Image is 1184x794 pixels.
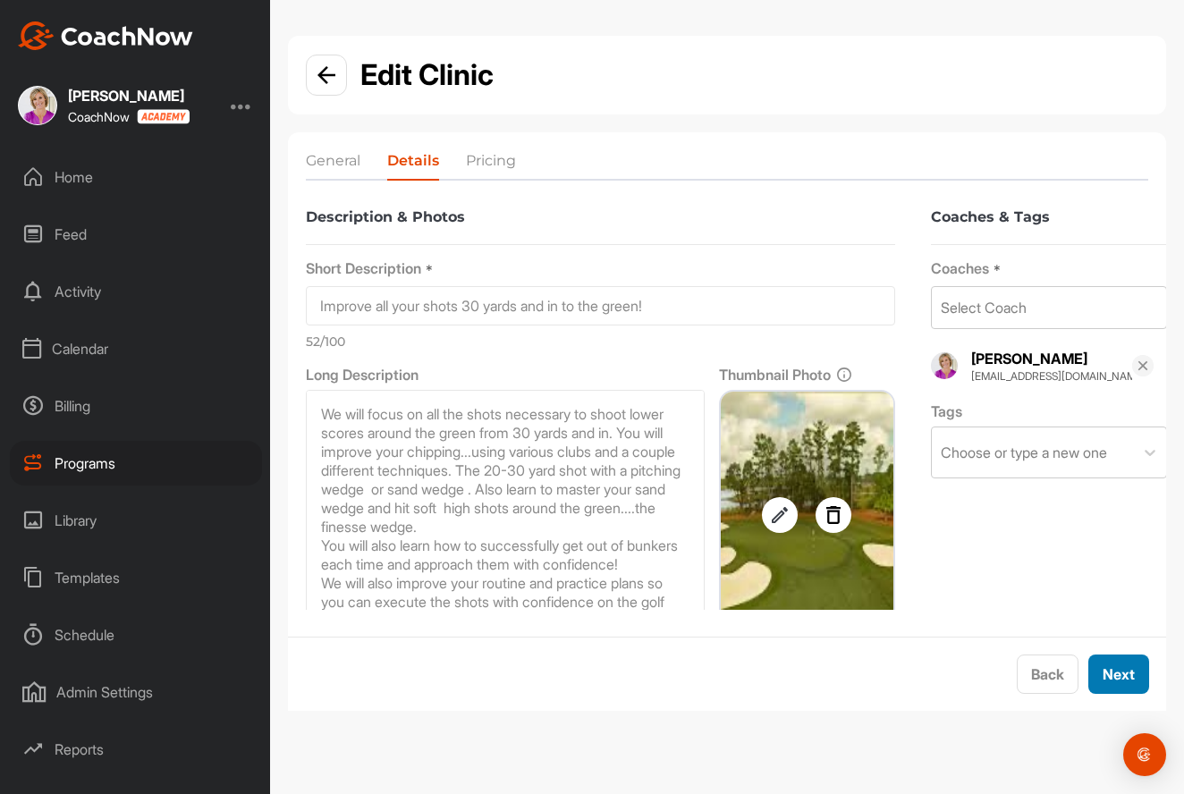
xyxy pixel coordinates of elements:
div: Schedule [10,612,262,657]
li: Pricing [466,150,516,179]
button: Back [1017,655,1078,694]
span: Tags [931,402,962,421]
span: Coaches [931,259,989,281]
img: square_0ad4dbd90f894203f4f11757b94b14cc.jpg [18,86,57,125]
div: CoachNow [68,109,190,124]
div: Programs [10,441,262,486]
img: Profile picture [931,352,958,379]
img: CoachNow acadmey [137,109,190,124]
img: CoachNow [18,21,193,50]
p: 52 /100 [306,333,895,351]
img: thumbnail [721,392,894,638]
label: Description & Photos [306,207,895,226]
img: info [317,66,335,84]
div: Reports [10,727,262,772]
span: Thumbnail Photo [719,366,831,384]
div: [PERSON_NAME] [68,89,190,103]
div: Home [10,155,262,199]
span: Long Description [306,366,419,384]
div: Activity [10,269,262,314]
div: Feed [10,212,262,257]
div: Admin Settings [10,670,262,714]
li: General [306,150,360,179]
h2: Edit Clinic [360,54,494,97]
button: Next [1088,655,1149,694]
div: Library [10,498,262,543]
div: Templates [10,555,262,600]
span: Short Description [306,259,421,281]
div: Calendar [10,326,262,371]
img: info [835,366,853,384]
img: svg+xml;base64,PHN2ZyB3aWR0aD0iMjQiIGhlaWdodD0iMjQiIHZpZXdCb3g9IjAgMCAyNCAyNCIgZmlsbD0ibm9uZSIgeG... [816,504,851,526]
label: Coaches & Tags [931,207,1167,226]
textarea: We will focus on all the shots necessary to shoot lower scores around the green from 30 yards and... [306,390,705,640]
div: Billing [10,384,262,428]
div: [PERSON_NAME] [971,348,1132,369]
img: svg+xml;base64,PHN2ZyB3aWR0aD0iMjQiIGhlaWdodD0iMjQiIHZpZXdCb3g9IjAgMCAyNCAyNCIgZmlsbD0ibm9uZSIgeG... [762,504,798,526]
div: Open Intercom Messenger [1123,733,1166,776]
div: Select Coach [941,297,1027,318]
img: svg+xml;base64,PHN2ZyB3aWR0aD0iMTYiIGhlaWdodD0iMTYiIHZpZXdCb3g9IjAgMCAxNiAxNiIgZmlsbD0ibm9uZSIgeG... [1136,359,1150,373]
li: Details [387,150,439,179]
div: [EMAIL_ADDRESS][DOMAIN_NAME] [971,369,1132,384]
div: Choose or type a new one [941,442,1107,463]
input: Enter a short description [306,286,895,325]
